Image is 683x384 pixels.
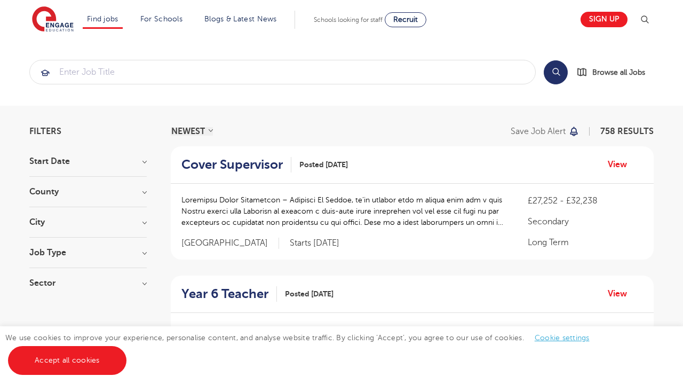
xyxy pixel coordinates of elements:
[181,286,268,302] h2: Year 6 Teacher
[299,159,348,170] span: Posted [DATE]
[314,16,383,23] span: Schools looking for staff
[393,15,418,23] span: Recruit
[385,12,426,27] a: Recruit
[140,15,182,23] a: For Schools
[528,194,643,207] p: £27,252 - £32,238
[544,60,568,84] button: Search
[181,238,279,249] span: [GEOGRAPHIC_DATA]
[204,15,277,23] a: Blogs & Latest News
[592,66,645,79] span: Browse all Jobs
[8,346,126,375] a: Accept all cookies
[608,287,635,301] a: View
[29,218,147,226] h3: City
[32,6,74,33] img: Engage Education
[29,248,147,257] h3: Job Type
[29,127,61,136] span: Filters
[181,286,277,302] a: Year 6 Teacher
[181,157,283,173] h2: Cover Supervisor
[29,157,147,166] h3: Start Date
[511,127,566,136] p: Save job alert
[581,12,628,27] a: Sign up
[600,127,654,136] span: 758 RESULTS
[290,238,339,249] p: Starts [DATE]
[576,66,654,79] a: Browse all Jobs
[528,324,643,336] p: £39,495 - £45,037
[87,15,118,23] a: Find jobs
[511,127,579,136] button: Save job alert
[535,334,590,342] a: Cookie settings
[285,288,333,300] span: Posted [DATE]
[29,279,147,287] h3: Sector
[528,215,643,228] p: Secondary
[30,60,535,84] input: Submit
[181,324,506,357] p: Lore 6 Ipsumdo Sitametc adi Elitsed Doeius te Incidi Utlab etd magn: Al Enimad Minimveni, qu nos ...
[528,236,643,249] p: Long Term
[5,334,600,364] span: We use cookies to improve your experience, personalise content, and analyse website traffic. By c...
[181,157,291,173] a: Cover Supervisor
[181,194,506,228] p: Loremipsu Dolor Sitametcon – Adipisci El Seddoe, te’in utlabor etdo m aliqua enim adm v quis Nost...
[608,158,635,171] a: View
[29,187,147,196] h3: County
[29,60,536,84] div: Submit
